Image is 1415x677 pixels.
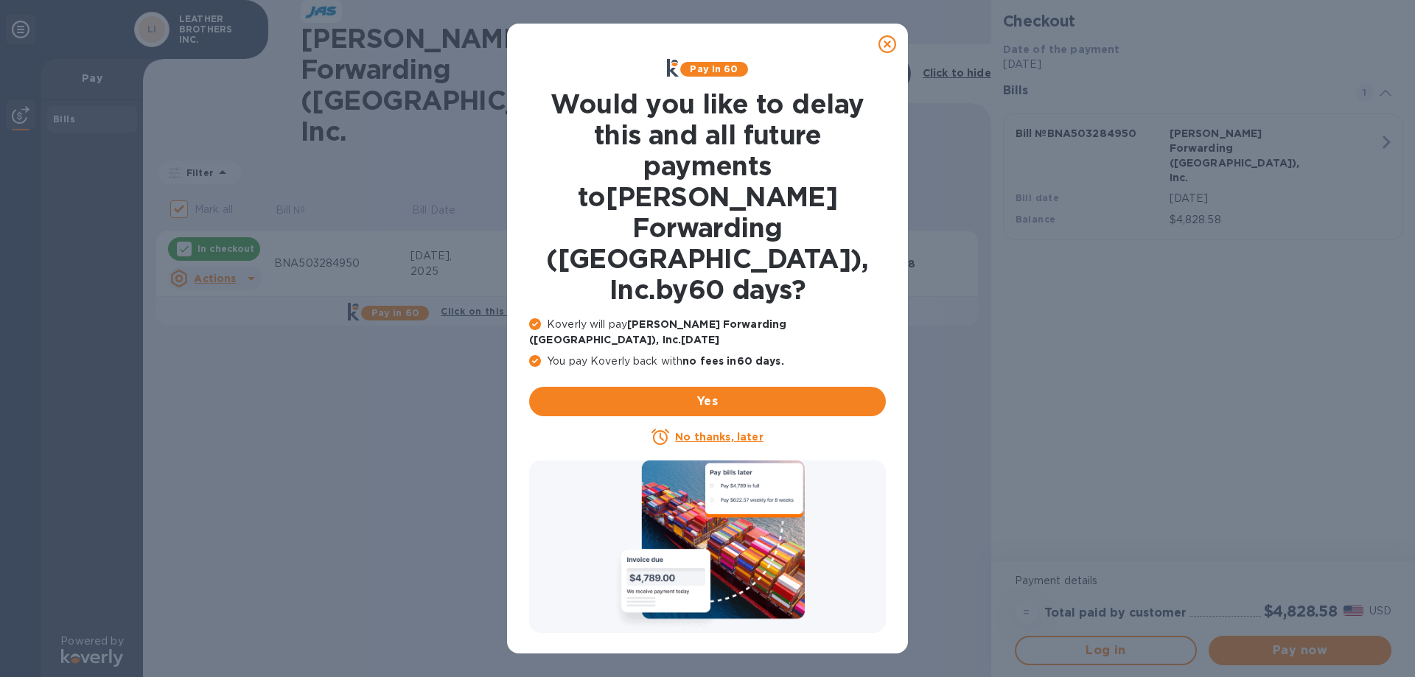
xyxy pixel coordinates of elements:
[541,393,874,410] span: Yes
[529,317,886,348] p: Koverly will pay
[529,88,886,305] h1: Would you like to delay this and all future payments to [PERSON_NAME] Forwarding ([GEOGRAPHIC_DAT...
[529,354,886,369] p: You pay Koverly back with
[529,318,786,345] b: [PERSON_NAME] Forwarding ([GEOGRAPHIC_DATA]), Inc. [DATE]
[682,355,783,367] b: no fees in 60 days .
[529,387,886,416] button: Yes
[690,63,738,74] b: Pay in 60
[675,431,763,443] u: No thanks, later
